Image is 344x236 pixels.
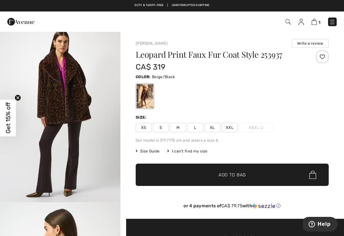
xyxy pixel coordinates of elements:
div: Size: [136,114,148,120]
img: My Info [298,19,304,25]
span: L [187,123,203,132]
span: Add to Bag [219,172,246,178]
a: Duty & tariff-free | Uninterrupted shipping [134,4,209,7]
span: XXL [222,123,238,132]
span: S [153,123,169,132]
img: 1ère Avenue [7,15,34,28]
span: Color: [136,75,151,79]
a: [PERSON_NAME] [136,41,168,46]
img: Bag.svg [309,171,316,179]
span: Beige/Black [152,75,175,79]
a: 1 [312,18,320,26]
span: XL [204,123,220,132]
div: or 4 payments ofCA$ 79.75withSezzle Click to learn more about Sezzle [136,203,329,211]
span: CA$ 319 [136,63,165,71]
span: Size Guide [136,148,160,154]
img: Shopping Bag [312,19,317,25]
button: Add to Bag [136,164,329,186]
img: ring-m.svg [260,126,263,129]
span: Get 15% off [4,102,12,134]
div: Our model is 5'9"/175 cm and wears a size 6. [136,137,329,143]
iframe: Opens a widget where you can find more information [303,217,338,233]
span: XS [136,123,152,132]
button: Close teaser [15,95,21,101]
img: Sezzle [252,203,275,209]
h1: Leopard Print Faux Fur Coat Style 253937 [136,50,297,59]
span: 1 [319,20,320,25]
div: Beige/Black [137,84,153,108]
span: M [170,123,186,132]
img: Menu [329,19,335,25]
span: XXXL [239,123,273,132]
span: CA$ 79.75 [221,203,242,209]
img: Search [285,19,291,25]
a: 1ère Avenue [7,18,34,24]
div: or 4 payments of with [136,203,329,209]
button: Write a review [292,39,329,48]
div: I can't find my size [167,148,207,154]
